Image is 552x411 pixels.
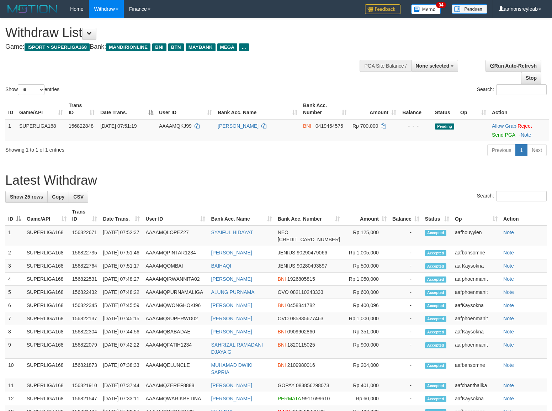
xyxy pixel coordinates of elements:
td: [DATE] 07:45:15 [100,312,143,325]
span: Copy 0909902860 to clipboard [287,329,315,334]
span: Accepted [425,290,446,296]
th: Game/API: activate to sort column ascending [24,205,69,226]
a: Note [521,132,531,138]
th: Bank Acc. Name: activate to sort column ascending [208,205,275,226]
td: aafphoenmanit [452,312,500,325]
td: · [489,119,549,141]
td: - [389,273,422,286]
td: SUPERLIGA168 [24,273,69,286]
a: [PERSON_NAME] [211,302,252,308]
a: [PERSON_NAME] [211,329,252,334]
td: aafKaysokna [452,259,500,273]
h4: Game: Bank: [5,43,361,51]
td: SUPERLIGA168 [24,259,69,273]
th: Op: activate to sort column ascending [457,99,489,119]
td: SUPERLIGA168 [24,392,69,405]
td: aafbansomne [452,246,500,259]
th: Date Trans.: activate to sort column descending [97,99,156,119]
td: aafhouyyien [452,226,500,246]
th: Trans ID: activate to sort column ascending [66,99,97,119]
label: Search: [477,84,547,95]
td: 1 [5,119,16,141]
span: · [492,123,517,129]
a: Copy [47,191,69,203]
th: Amount: activate to sort column ascending [350,99,399,119]
span: MANDIRIONLINE [106,43,150,51]
td: 5 [5,286,24,299]
td: [DATE] 07:45:59 [100,299,143,312]
span: GOPAY [278,383,294,388]
a: Send PGA [492,132,515,138]
a: SYAIFUL HIDAYAT [211,230,253,235]
td: Rp 204,000 [343,359,389,379]
span: [DATE] 07:51:19 [100,123,137,129]
span: OVO [278,316,289,321]
td: AAAAMQPINTAR1234 [143,246,208,259]
input: Search: [496,191,547,201]
img: Button%20Memo.svg [411,4,441,14]
span: JENIUS [278,250,296,255]
td: SUPERLIGA168 [24,379,69,392]
span: BNI [278,302,286,308]
span: Show 25 rows [10,194,43,200]
h1: Withdraw List [5,26,361,40]
td: SUPERLIGA168 [24,246,69,259]
span: BNI [278,276,286,282]
a: Show 25 rows [5,191,48,203]
td: Rp 900,000 [343,338,389,359]
span: PERMATA [278,396,301,401]
th: ID [5,99,16,119]
th: Action [500,205,547,226]
th: User ID: activate to sort column ascending [143,205,208,226]
span: Copy 90290479066 to clipboard [297,250,327,255]
a: Note [503,396,514,401]
td: - [389,286,422,299]
td: Rp 600,000 [343,286,389,299]
span: Copy 082110243333 to clipboard [290,289,323,295]
td: aafKaysokna [452,325,500,338]
td: AAAAMQZEREF8888 [143,379,208,392]
span: Accepted [425,303,446,309]
span: Accepted [425,383,446,389]
span: BNI [278,342,286,348]
td: 156821873 [69,359,100,379]
th: User ID: activate to sort column ascending [156,99,215,119]
a: Previous [487,144,516,156]
td: SUPERLIGA168 [16,119,66,141]
td: - [389,259,422,273]
th: Op: activate to sort column ascending [452,205,500,226]
td: SUPERLIGA168 [24,299,69,312]
th: Action [489,99,549,119]
td: 2 [5,246,24,259]
a: BAIHAQI [211,263,231,269]
span: BNI [303,123,311,129]
td: - [389,392,422,405]
a: CSV [69,191,88,203]
span: Accepted [425,250,446,256]
td: AAAAMQIRWANNITA02 [143,273,208,286]
td: 7 [5,312,24,325]
td: - [389,379,422,392]
td: SUPERLIGA168 [24,226,69,246]
span: Pending [435,123,454,130]
span: Copy 2109980016 to clipboard [287,362,315,368]
span: None selected [416,63,450,69]
a: 1 [515,144,527,156]
span: Accepted [425,363,446,369]
th: Amount: activate to sort column ascending [343,205,389,226]
td: 156822079 [69,338,100,359]
div: - - - [402,122,429,130]
a: Reject [517,123,532,129]
span: Accepted [425,329,446,335]
span: Copy 90280493897 to clipboard [297,263,327,269]
span: Copy 1820115025 to clipboard [287,342,315,348]
a: [PERSON_NAME] [211,316,252,321]
a: [PERSON_NAME] [211,276,252,282]
a: Allow Grab [492,123,516,129]
span: Rp 700.000 [352,123,378,129]
span: OVO [278,289,289,295]
a: [PERSON_NAME] [218,123,259,129]
span: Copy [52,194,64,200]
td: 12 [5,392,24,405]
td: AAAAMQELUNCLE [143,359,208,379]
